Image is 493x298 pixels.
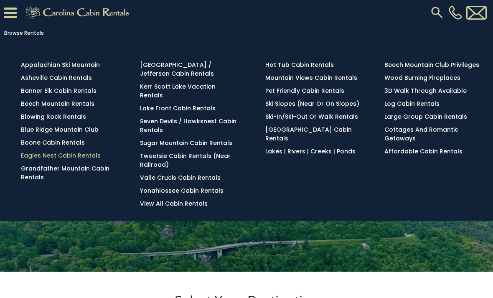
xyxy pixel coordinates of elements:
[384,87,467,95] a: 3D Walk Through Available
[265,99,359,108] a: Ski Slopes (Near or On Slopes)
[384,147,463,155] a: Affordable Cabin Rentals
[21,61,100,69] a: Appalachian Ski Mountain
[140,117,236,134] a: Seven Devils / Hawksnest Cabin Rentals
[21,164,109,181] a: Grandfather Mountain Cabin Rentals
[21,99,94,108] a: Beech Mountain Rentals
[265,147,356,155] a: Lakes | Rivers | Creeks | Ponds
[140,82,216,99] a: Kerr Scott Lake Vacation Rentals
[21,87,97,95] a: Banner Elk Cabin Rentals
[265,87,344,95] a: Pet Friendly Cabin Rentals
[259,48,485,59] h3: BROWSE BY AMENITIES
[265,74,357,82] a: Mountain Views Cabin Rentals
[21,125,99,134] a: Blue Ridge Mountain Club
[384,125,458,143] a: Cottages and Romantic Getaways
[21,151,101,160] a: Eagles Nest Cabin Rentals
[21,4,136,21] img: Khaki-logo.png
[140,152,231,169] a: Tweetsie Cabin Rentals (Near Railroad)
[140,173,221,182] a: Valle Crucis Cabin Rentals
[384,61,479,69] a: Beech Mountain Club Privileges
[140,139,232,147] a: Sugar Mountain Cabin Rentals
[140,61,214,78] a: [GEOGRAPHIC_DATA] / Jefferson Cabin Rentals
[429,5,445,20] img: search-regular.svg
[265,61,334,69] a: Hot Tub Cabin Rentals
[384,74,460,82] a: Wood Burning Fireplaces
[384,99,440,108] a: Log Cabin Rentals
[21,74,92,82] a: Asheville Cabin Rentals
[140,104,216,112] a: Lake Front Cabin Rentals
[21,112,86,121] a: Blowing Rock Rentals
[447,5,464,20] a: [PHONE_NUMBER]
[21,138,85,147] a: Boone Cabin Rentals
[384,112,467,121] a: Large Group Cabin Rentals
[15,48,240,59] h3: [GEOGRAPHIC_DATA] BY LOCATION
[140,199,208,208] a: View All Cabin Rentals
[265,112,358,121] a: Ski-in/Ski-Out or Walk Rentals
[140,186,224,195] a: Yonahlossee Cabin Rentals
[265,125,352,143] a: [GEOGRAPHIC_DATA] Cabin Rentals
